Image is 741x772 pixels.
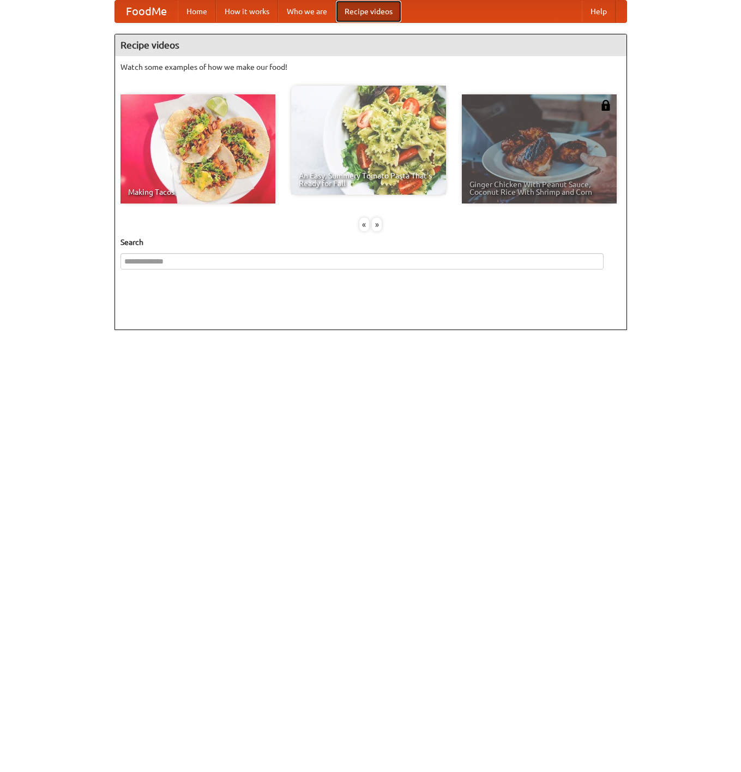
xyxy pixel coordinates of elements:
span: Making Tacos [128,188,268,196]
div: » [372,218,382,231]
img: 483408.png [600,100,611,111]
span: An Easy, Summery Tomato Pasta That's Ready for Fall [299,172,438,187]
p: Watch some examples of how we make our food! [121,62,621,73]
a: Who we are [278,1,336,22]
a: Home [178,1,216,22]
a: Making Tacos [121,94,275,204]
a: How it works [216,1,278,22]
div: « [359,218,369,231]
a: Help [582,1,616,22]
a: FoodMe [115,1,178,22]
a: Recipe videos [336,1,401,22]
a: An Easy, Summery Tomato Pasta That's Ready for Fall [291,86,446,195]
h4: Recipe videos [115,34,626,56]
h5: Search [121,237,621,248]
